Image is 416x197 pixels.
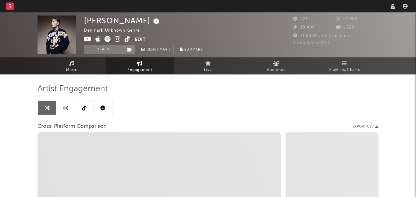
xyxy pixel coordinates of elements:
[184,48,203,51] span: Summary
[135,36,146,44] button: Edit
[174,57,242,74] a: Live
[293,17,308,21] span: 421
[204,66,212,74] span: Live
[84,27,147,34] div: Denmark | Unknown Genre
[336,25,354,29] span: 1.520
[138,45,174,54] a: Benchmark
[329,66,360,74] span: Playlists/Charts
[310,57,378,74] a: Playlists/Charts
[336,17,357,21] span: 14.882
[353,125,378,128] button: Export CSV
[106,57,174,74] a: Engagement
[84,16,161,26] div: [PERSON_NAME]
[38,57,106,74] a: Music
[38,123,107,130] span: Cross-Platform Comparison
[293,41,330,45] span: Jump Score: 80.9
[293,34,352,38] span: 11.882 Monthly Listeners
[84,45,123,54] button: Track
[127,66,152,74] span: Engagement
[177,45,206,54] button: Summary
[38,85,108,93] span: Artist Engagement
[242,57,310,74] a: Audience
[66,66,77,74] span: Music
[147,46,170,54] span: Benchmark
[293,25,315,29] span: 18.400
[267,66,286,74] span: Audience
